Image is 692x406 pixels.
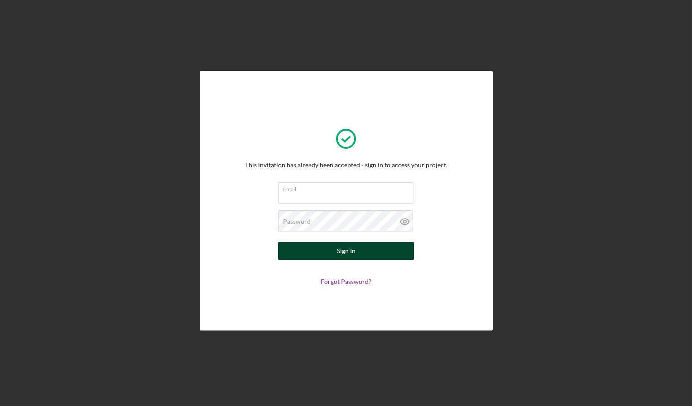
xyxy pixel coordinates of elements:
[245,161,447,169] div: This invitation has already been accepted - sign in to access your project.
[337,242,356,260] div: Sign In
[283,218,311,225] label: Password
[278,242,414,260] button: Sign In
[321,278,371,285] a: Forgot Password?
[283,183,413,193] label: Email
